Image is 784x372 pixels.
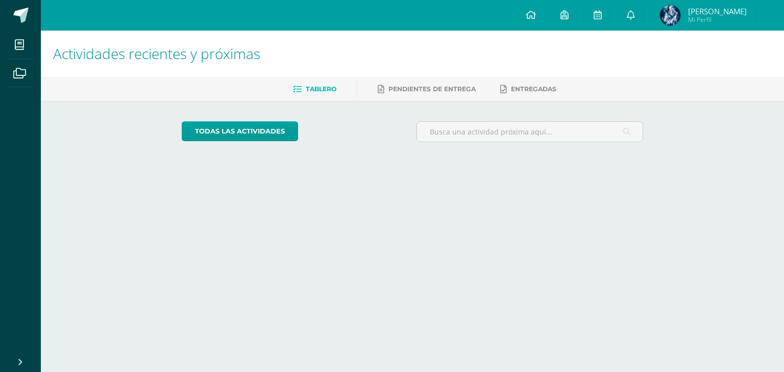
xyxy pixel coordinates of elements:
[306,85,336,93] span: Tablero
[417,122,643,142] input: Busca una actividad próxima aquí...
[182,121,298,141] a: todas las Actividades
[500,81,556,97] a: Entregadas
[293,81,336,97] a: Tablero
[511,85,556,93] span: Entregadas
[660,5,680,25] img: 3353f552e183325ba6eb8ef57ec27830.png
[688,6,747,16] span: [PERSON_NAME]
[388,85,476,93] span: Pendientes de entrega
[53,44,260,63] span: Actividades recientes y próximas
[688,15,747,24] span: Mi Perfil
[378,81,476,97] a: Pendientes de entrega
